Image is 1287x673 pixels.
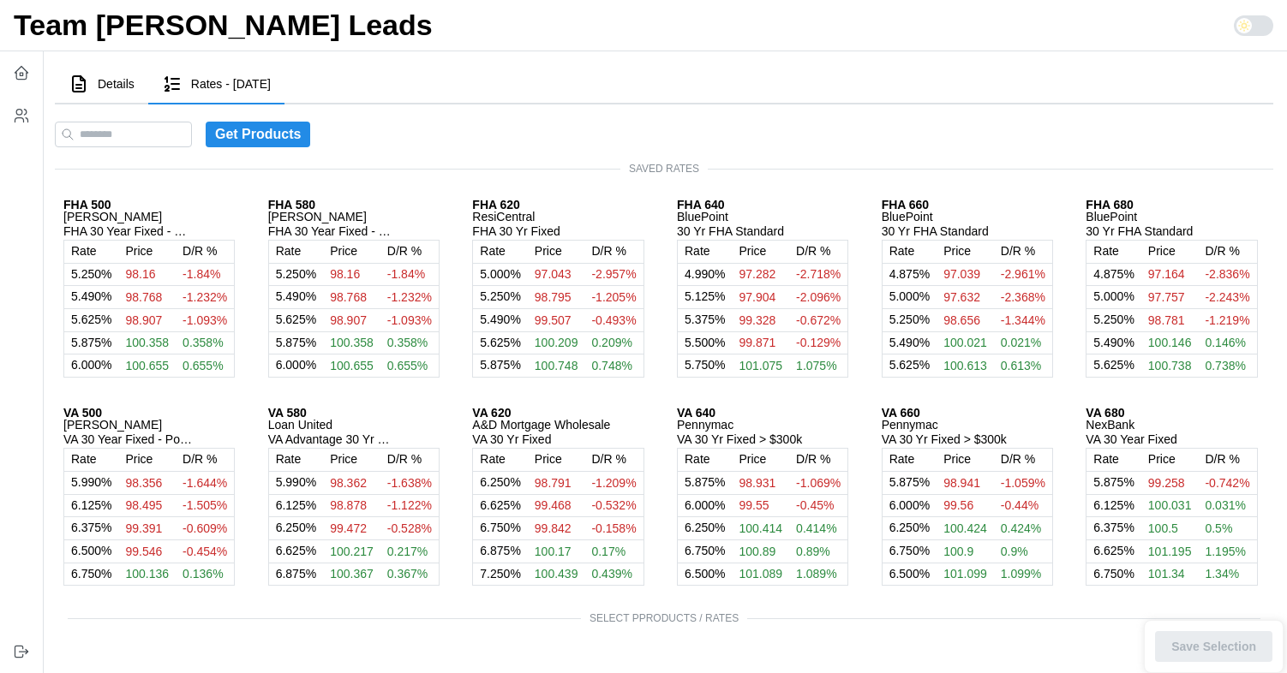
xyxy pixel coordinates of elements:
td: % [678,354,733,378]
td: % [678,517,733,540]
p: VA 30 Yr Fixed [472,431,601,448]
p: FHA 680 [1086,199,1257,211]
td: % [882,472,937,495]
td: % [268,263,323,286]
td: Rate [1086,240,1141,263]
span: 98.356 [126,476,163,490]
span: 99.56 [943,498,973,512]
p: FHA 640 [677,199,848,211]
span: 100.613 [943,359,987,372]
p: Loan United [268,419,440,431]
span: 6.000 [685,498,715,512]
p: VA 620 [472,407,643,419]
td: % [1086,308,1141,331]
td: D/R % [789,449,848,472]
span: -1.232% [183,290,227,304]
td: % [473,472,528,495]
span: 97.039 [943,267,980,281]
span: 98.781 [1148,313,1185,327]
span: -1.344% [1001,313,1045,327]
td: % [882,517,937,540]
td: % [268,354,323,378]
td: Rate [882,449,937,472]
span: 100.655 [126,359,170,372]
p: BluePoint [1086,211,1257,223]
td: Price [528,240,585,263]
span: 0.738% [1205,359,1245,372]
span: 99.842 [535,521,572,535]
span: 5.250 [276,267,306,281]
span: 0.146% [1205,336,1245,349]
span: -0.45% [796,498,834,512]
span: 6.625 [1093,544,1123,557]
td: % [882,331,937,354]
p: Pennymac [882,419,1053,431]
td: D/R % [994,240,1053,263]
span: -0.454% [183,545,227,558]
span: 6.250 [480,475,510,489]
td: Price [119,240,177,263]
span: 100.209 [535,336,578,349]
span: -0.609% [183,521,227,535]
td: D/R % [1198,240,1257,263]
span: 97.043 [535,267,572,281]
p: [PERSON_NAME] [63,419,235,431]
span: 100.146 [1148,336,1192,349]
span: 100.414 [739,521,783,535]
span: 0.021% [1001,336,1041,349]
td: Rate [473,240,528,263]
td: % [268,286,323,309]
span: 6.250 [889,521,919,534]
span: 4.990 [685,267,715,281]
td: % [882,540,937,563]
span: 6.375 [1093,521,1123,534]
span: -1.205% [591,290,636,304]
td: % [882,563,937,586]
span: -1.232% [387,290,432,304]
span: 99.328 [739,313,776,327]
td: D/R % [789,240,848,263]
p: FHA 500 [63,199,235,211]
span: -2.368% [1001,290,1045,304]
td: % [882,308,937,331]
td: % [268,331,323,354]
span: 5.625 [889,358,919,372]
span: 5.000 [480,267,510,281]
span: -1.059% [1001,476,1045,490]
td: Price [323,240,380,263]
p: A&D Mortgage Wholesale [472,419,643,431]
td: Price [1141,240,1199,263]
span: 100.358 [126,336,170,349]
span: -2.961% [1001,267,1045,281]
span: -2.836% [1205,267,1249,281]
td: Rate [882,240,937,263]
span: 0.217% [387,545,428,558]
td: Price [528,449,585,472]
td: % [268,563,323,586]
span: 5.490 [889,336,919,349]
td: % [1086,331,1141,354]
span: 98.941 [943,476,980,490]
span: 5.125 [685,289,715,303]
span: 0.358% [387,336,428,349]
td: % [473,286,528,309]
span: -1.093% [183,313,227,327]
span: 98.362 [330,476,367,490]
span: 100.655 [330,359,374,372]
td: Rate [268,240,323,263]
td: % [678,331,733,354]
span: -0.44% [1001,498,1039,512]
p: VA 30 Year Fixed - Portfolio Refinance [63,431,192,448]
span: -1.069% [796,476,841,490]
span: Get Products [215,122,301,146]
td: D/R % [380,449,440,472]
span: 5.000 [1093,289,1123,303]
td: Price [119,449,177,472]
span: 99.55 [739,498,769,512]
span: -1.84% [387,267,425,281]
p: 30 Yr FHA Standard [677,223,805,240]
p: VA 30 Yr Fixed > $300k [677,431,805,448]
span: 6.000 [71,358,101,372]
span: 5.875 [480,358,510,372]
td: D/R % [584,449,643,472]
